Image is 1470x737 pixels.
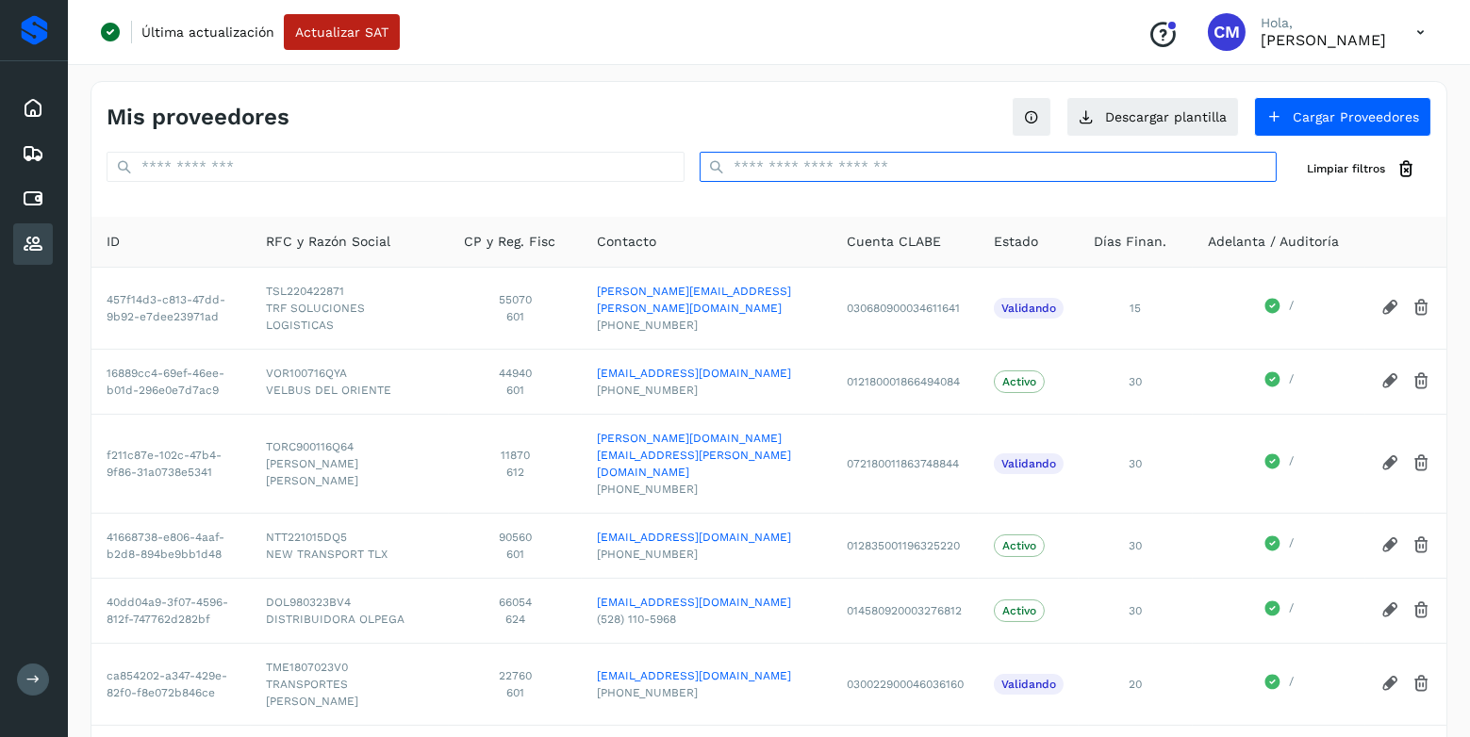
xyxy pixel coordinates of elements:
[1261,31,1386,49] p: Cynthia Mendoza
[464,529,567,546] span: 90560
[597,684,817,701] span: [PHONE_NUMBER]
[266,283,434,300] span: TSL220422871
[597,283,817,317] a: [PERSON_NAME][EMAIL_ADDRESS][PERSON_NAME][DOMAIN_NAME]
[1002,539,1036,552] p: Activo
[266,232,390,252] span: RFC y Razón Social
[13,223,53,265] div: Proveedores
[1208,673,1350,696] div: /
[284,14,400,50] button: Actualizar SAT
[266,382,434,399] span: VELBUS DEL ORIENTE
[266,594,434,611] span: DOL980323BV4
[1261,15,1386,31] p: Hola,
[13,133,53,174] div: Embarques
[91,267,251,349] td: 457f14d3-c813-47dd-9b92-e7dee23971ad
[1129,539,1142,552] span: 30
[295,25,388,39] span: Actualizar SAT
[994,232,1038,252] span: Estado
[1307,160,1385,177] span: Limpiar filtros
[464,232,555,252] span: CP y Reg. Fisc
[1129,375,1142,388] span: 30
[141,24,274,41] p: Última actualización
[91,578,251,643] td: 40dd04a9-3f07-4596-812f-747762d282bf
[266,455,434,489] span: [PERSON_NAME] [PERSON_NAME]
[597,667,817,684] a: [EMAIL_ADDRESS][DOMAIN_NAME]
[464,667,567,684] span: 22760
[1208,232,1339,252] span: Adelanta / Auditoría
[464,611,567,628] span: 624
[1129,678,1142,691] span: 20
[266,676,434,710] span: TRANSPORTES [PERSON_NAME]
[1094,232,1166,252] span: Días Finan.
[464,546,567,563] span: 601
[832,578,979,643] td: 014580920003276812
[1066,97,1239,137] button: Descargar plantilla
[464,684,567,701] span: 601
[1130,302,1141,315] span: 15
[597,365,817,382] a: [EMAIL_ADDRESS][DOMAIN_NAME]
[266,611,434,628] span: DISTRIBUIDORA OLPEGA
[1129,457,1142,470] span: 30
[266,365,434,382] span: VOR100716QYA
[91,513,251,578] td: 41668738-e806-4aaf-b2d8-894be9bb1d48
[1208,297,1350,319] div: /
[597,611,817,628] span: (528) 110-5968
[1208,452,1350,475] div: /
[597,430,817,481] a: [PERSON_NAME][DOMAIN_NAME][EMAIL_ADDRESS][PERSON_NAME][DOMAIN_NAME]
[832,513,979,578] td: 012835001196325220
[1001,457,1056,470] p: Validando
[597,546,817,563] span: [PHONE_NUMBER]
[1002,375,1036,388] p: Activo
[1129,604,1142,617] span: 30
[1208,370,1350,393] div: /
[13,178,53,220] div: Cuentas por pagar
[91,414,251,513] td: f211c87e-102c-47b4-9f86-31a0738e5341
[266,438,434,455] span: TORC900116Q64
[107,232,120,252] span: ID
[1292,152,1431,187] button: Limpiar filtros
[91,643,251,725] td: ca854202-a347-429e-82f0-f8e072b846ce
[1001,678,1056,691] p: Validando
[1002,604,1036,617] p: Activo
[91,349,251,414] td: 16889cc4-69ef-46ee-b01d-296e0e7d7ac9
[1208,534,1350,557] div: /
[1208,599,1350,622] div: /
[464,594,567,611] span: 66054
[464,365,567,382] span: 44940
[847,232,941,252] span: Cuenta CLABE
[832,414,979,513] td: 072180011863748844
[597,529,817,546] a: [EMAIL_ADDRESS][DOMAIN_NAME]
[1001,302,1056,315] p: Validando
[13,88,53,129] div: Inicio
[464,382,567,399] span: 601
[107,104,289,131] h4: Mis proveedores
[1254,97,1431,137] button: Cargar Proveedores
[597,594,817,611] a: [EMAIL_ADDRESS][DOMAIN_NAME]
[597,317,817,334] span: [PHONE_NUMBER]
[266,300,434,334] span: TRF SOLUCIONES LOGISTICAS
[464,308,567,325] span: 601
[832,349,979,414] td: 012180001866494084
[464,464,567,481] span: 612
[597,382,817,399] span: [PHONE_NUMBER]
[832,643,979,725] td: 030022900046036160
[266,546,434,563] span: NEW TRANSPORT TLX
[597,481,817,498] span: [PHONE_NUMBER]
[464,291,567,308] span: 55070
[597,232,656,252] span: Contacto
[832,267,979,349] td: 030680900034611641
[266,529,434,546] span: NTT221015DQ5
[464,447,567,464] span: 11870
[266,659,434,676] span: TME1807023V0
